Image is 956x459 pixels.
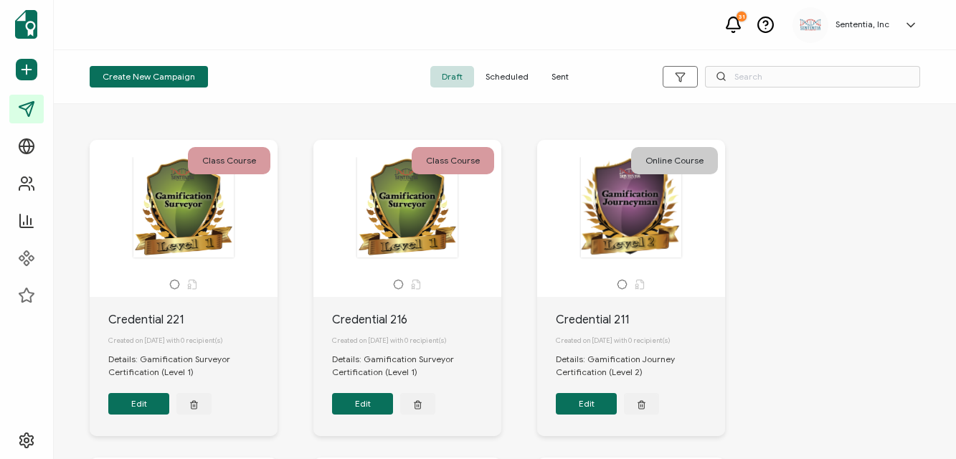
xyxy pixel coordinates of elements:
div: Class Course [188,147,270,174]
button: Edit [108,393,169,415]
span: Scheduled [474,66,540,87]
div: Created on [DATE] with 0 recipient(s) [332,328,501,353]
div: Online Course [631,147,718,174]
iframe: Chat Widget [884,390,956,459]
span: Sent [540,66,580,87]
button: Edit [556,393,617,415]
span: Create New Campaign [103,72,195,81]
div: Credential 211 [556,311,725,328]
div: Credential 216 [332,311,501,328]
div: Credential 221 [108,311,278,328]
div: Details: Gamification Surveyor Certification (Level 1) [332,353,501,379]
div: Created on [DATE] with 0 recipient(s) [108,328,278,353]
h5: Sententia, Inc [836,19,889,29]
input: Search [705,66,920,87]
img: sertifier-logomark-colored.svg [15,10,37,39]
div: 31 [737,11,747,22]
button: Edit [332,393,393,415]
div: Created on [DATE] with 0 recipient(s) [556,328,725,353]
div: Details: Gamification Surveyor Certification (Level 1) [108,353,278,379]
img: 1712420c-6d9f-4967-a45d-4db775c1ce1a.png [800,19,821,32]
div: Details: Gamification Journey Certification (Level 2) [556,353,725,379]
div: Class Course [412,147,494,174]
button: Create New Campaign [90,66,208,87]
span: Draft [430,66,474,87]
